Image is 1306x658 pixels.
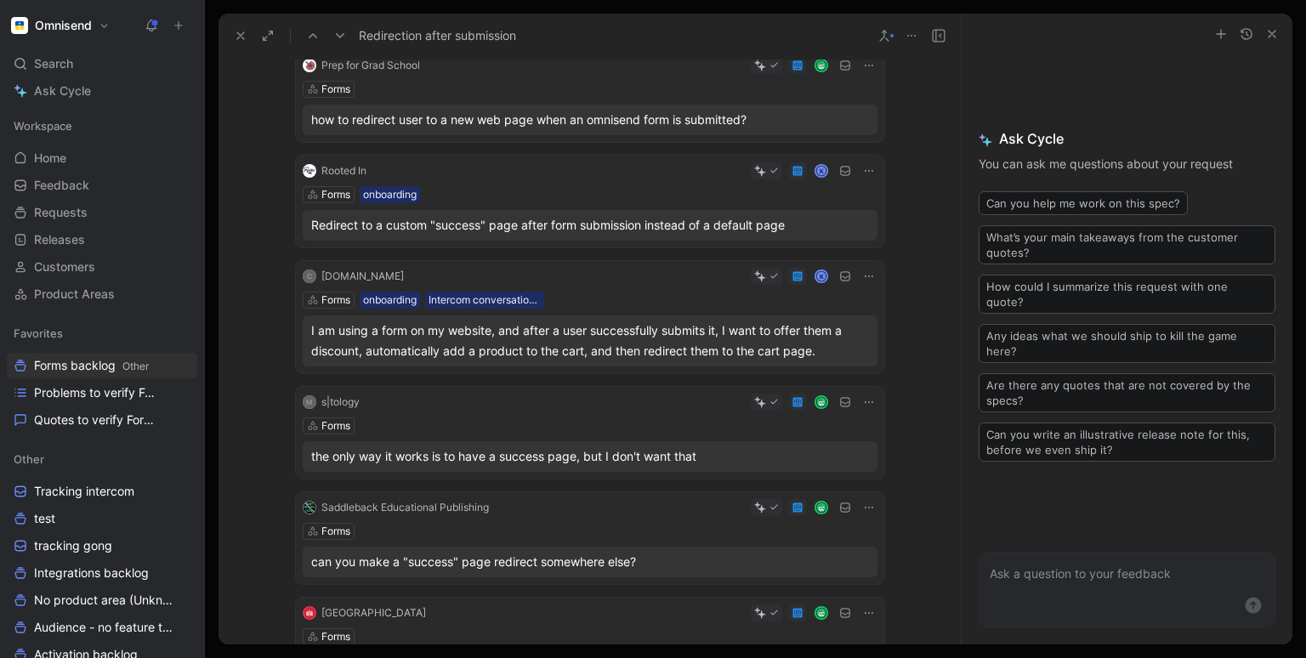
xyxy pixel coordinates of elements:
div: Forms [321,417,350,434]
img: avatar [815,608,826,619]
a: Integrations backlog [7,560,197,586]
span: Audience - no feature tag [34,619,173,636]
div: Favorites [7,320,197,346]
div: K [815,271,826,282]
div: Workspace [7,113,197,139]
a: Home [7,145,197,171]
a: tracking gong [7,533,197,559]
img: avatar [815,397,826,408]
span: Requests [34,204,88,221]
a: Ask Cycle [7,78,197,104]
span: Ask Cycle [979,128,1275,149]
button: How could I summarize this request with one quote? [979,275,1275,314]
div: I am using a form on my website, and after a user successfully submits it, I want to offer them a... [311,320,869,361]
div: Forms [321,186,350,203]
span: Other [14,451,44,468]
span: test [34,510,55,527]
div: K [815,166,826,177]
div: s|tology [321,394,360,411]
span: No product area (Unknowns) [34,592,175,609]
div: M [303,395,316,409]
button: What’s your main takeaways from the customer quotes? [979,225,1275,264]
span: Feedback [34,177,89,194]
span: Product Areas [34,286,115,303]
img: logo [303,164,316,178]
div: Forms [321,523,350,540]
span: Other [122,360,149,372]
img: logo [303,59,316,72]
div: onboarding [363,186,417,203]
button: Can you help me work on this spec? [979,191,1188,215]
span: Integrations backlog [34,564,149,581]
div: [GEOGRAPHIC_DATA] [321,604,426,621]
span: Redirection after submission [359,26,516,46]
a: Requests [7,200,197,225]
span: Quotes to verify Forms [34,411,155,428]
span: tracking gong [34,537,112,554]
img: logo [303,606,316,620]
span: Ask Cycle [34,81,91,101]
span: Home [34,150,66,167]
div: onboarding [363,292,417,309]
a: Forms backlogOther [7,353,197,378]
a: Audience - no feature tag [7,615,197,640]
a: Customers [7,254,197,280]
span: Forms backlog [34,357,149,375]
a: Problems to verify Forms [7,380,197,406]
span: Releases [34,231,85,248]
div: Search [7,51,197,77]
button: OmnisendOmnisend [7,14,114,37]
a: Releases [7,227,197,252]
div: Redirect to a custom "success" page after form submission instead of a default page [311,215,869,235]
div: can you make a "success" page redirect somewhere else? [311,552,869,572]
a: Product Areas [7,281,197,307]
div: Rooted In [321,162,366,179]
h1: Omnisend [35,18,92,33]
div: Saddleback Educational Publishing [321,499,489,516]
div: [DOMAIN_NAME] [321,268,404,285]
span: Customers [34,258,95,275]
div: Forms [321,81,350,98]
span: Favorites [14,325,63,342]
img: avatar [815,502,826,513]
div: Prep for Grad School [321,57,420,74]
div: Intercom conversation list between 25_05_15-06_01 paying brands 250602 - Conversationd data pt1.5... [429,292,541,309]
a: Tracking intercom [7,479,197,504]
img: logo [303,501,316,514]
a: test [7,506,197,531]
button: Any ideas what we should ship to kill the game here? [979,324,1275,363]
span: Problems to verify Forms [34,384,157,401]
span: Search [34,54,73,74]
span: Workspace [14,117,72,134]
img: Omnisend [11,17,28,34]
span: Tracking intercom [34,483,134,500]
a: Quotes to verify Forms [7,407,197,433]
div: C [303,269,316,283]
div: Forms [321,292,350,309]
p: You can ask me questions about your request [979,154,1275,174]
div: Other [7,446,197,472]
a: No product area (Unknowns) [7,587,197,613]
div: how to redirect user to a new web page when an omnisend form is submitted? [311,110,869,130]
button: Can you write an illustrative release note for this, before we even ship it? [979,423,1275,462]
div: Forms [321,628,350,645]
div: the only way it works is to have a success page, but I don't want that [311,446,869,467]
button: Are there any quotes that are not covered by the specs? [979,373,1275,412]
img: avatar [815,60,826,71]
a: Feedback [7,173,197,198]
